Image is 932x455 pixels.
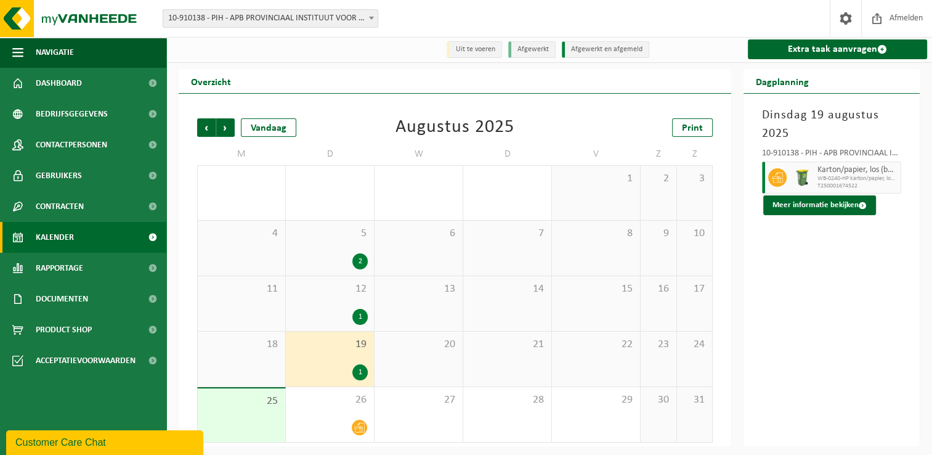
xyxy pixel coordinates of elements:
span: Documenten [36,284,88,314]
span: 24 [683,338,707,351]
td: Z [641,143,677,165]
span: 9 [647,227,670,240]
li: Afgewerkt en afgemeld [562,41,649,58]
span: 4 [204,227,279,240]
span: 20 [381,338,456,351]
span: 12 [292,282,368,296]
li: Uit te voeren [447,41,502,58]
span: 19 [292,338,368,351]
span: 3 [683,172,707,186]
span: 7 [469,227,545,240]
div: 1 [352,364,368,380]
span: Contactpersonen [36,129,107,160]
span: 26 [292,393,368,407]
span: Karton/papier, los (bedrijven) [817,165,898,175]
img: WB-0240-HPE-GN-50 [793,168,811,187]
span: Volgende [216,118,235,137]
td: V [552,143,641,165]
h3: Dinsdag 19 augustus 2025 [762,106,901,143]
td: D [463,143,552,165]
span: 29 [558,393,634,407]
span: 10 [683,227,707,240]
span: 1 [558,172,634,186]
h2: Overzicht [179,69,243,93]
span: Print [682,123,703,133]
div: Augustus 2025 [395,118,514,137]
span: Navigatie [36,37,74,68]
div: 2 [352,253,368,269]
div: 1 [352,309,368,325]
td: M [197,143,286,165]
span: 15 [558,282,634,296]
td: D [286,143,375,165]
span: 31 [683,393,707,407]
span: 28 [469,393,545,407]
span: Acceptatievoorwaarden [36,345,136,376]
span: 8 [558,227,634,240]
span: 10-910138 - PIH - APB PROVINCIAAL INSTITUUT VOOR HYGIENE - ANTWERPEN [163,10,378,27]
span: 22 [558,338,634,351]
span: Vorige [197,118,216,137]
span: Gebruikers [36,160,82,191]
span: Contracten [36,191,84,222]
span: Dashboard [36,68,82,99]
td: W [375,143,463,165]
button: Meer informatie bekijken [763,195,876,215]
span: Bedrijfsgegevens [36,99,108,129]
a: Print [672,118,713,137]
span: 23 [647,338,670,351]
span: 11 [204,282,279,296]
div: 10-910138 - PIH - APB PROVINCIAAL INSTITUUT VOOR HYGIENE - [GEOGRAPHIC_DATA] [762,149,901,162]
div: Vandaag [241,118,296,137]
span: 25 [204,395,279,408]
span: 17 [683,282,707,296]
span: 2 [647,172,670,186]
span: 27 [381,393,456,407]
span: Rapportage [36,253,83,284]
h2: Dagplanning [744,69,821,93]
span: 16 [647,282,670,296]
span: 13 [381,282,456,296]
span: 18 [204,338,279,351]
a: Extra taak aanvragen [748,39,927,59]
td: Z [677,143,713,165]
span: 10-910138 - PIH - APB PROVINCIAAL INSTITUUT VOOR HYGIENE - ANTWERPEN [163,9,378,28]
span: 21 [469,338,545,351]
li: Afgewerkt [508,41,556,58]
span: 5 [292,227,368,240]
iframe: chat widget [6,428,206,455]
span: 14 [469,282,545,296]
span: Product Shop [36,314,92,345]
span: T250001674522 [817,182,898,190]
span: 30 [647,393,670,407]
span: 6 [381,227,456,240]
span: WB-0240-HP karton/papier, los (bedrijven) [817,175,898,182]
span: Kalender [36,222,74,253]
